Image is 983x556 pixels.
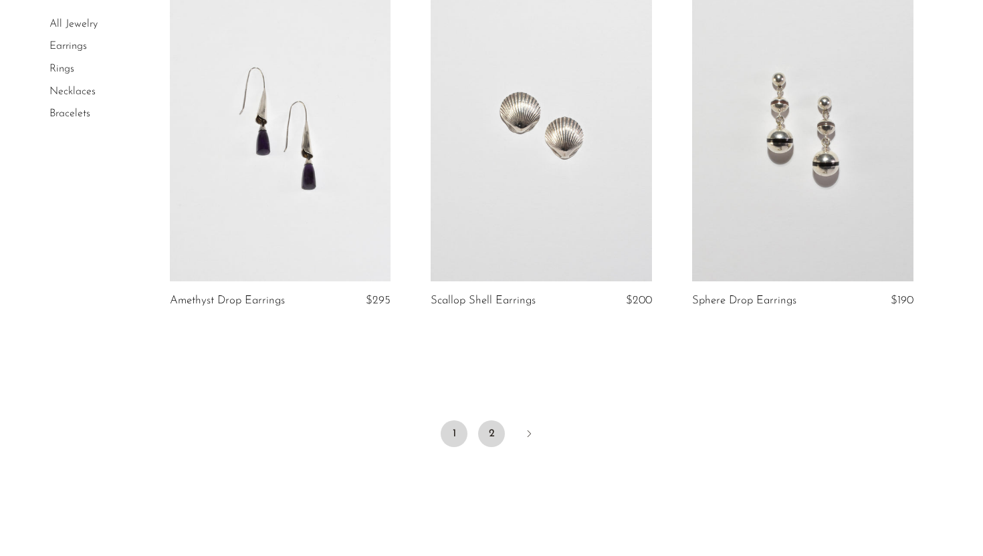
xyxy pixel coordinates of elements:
span: $200 [626,295,652,306]
a: All Jewelry [49,19,98,29]
a: Rings [49,63,74,74]
a: Bracelets [49,108,90,119]
span: 1 [441,420,467,447]
a: Scallop Shell Earrings [431,295,536,307]
a: Earrings [49,41,87,52]
a: 2 [478,420,505,447]
a: Sphere Drop Earrings [692,295,796,307]
a: Necklaces [49,86,96,97]
a: Next [516,420,542,450]
span: $190 [891,295,913,306]
a: Amethyst Drop Earrings [170,295,285,307]
span: $295 [366,295,391,306]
